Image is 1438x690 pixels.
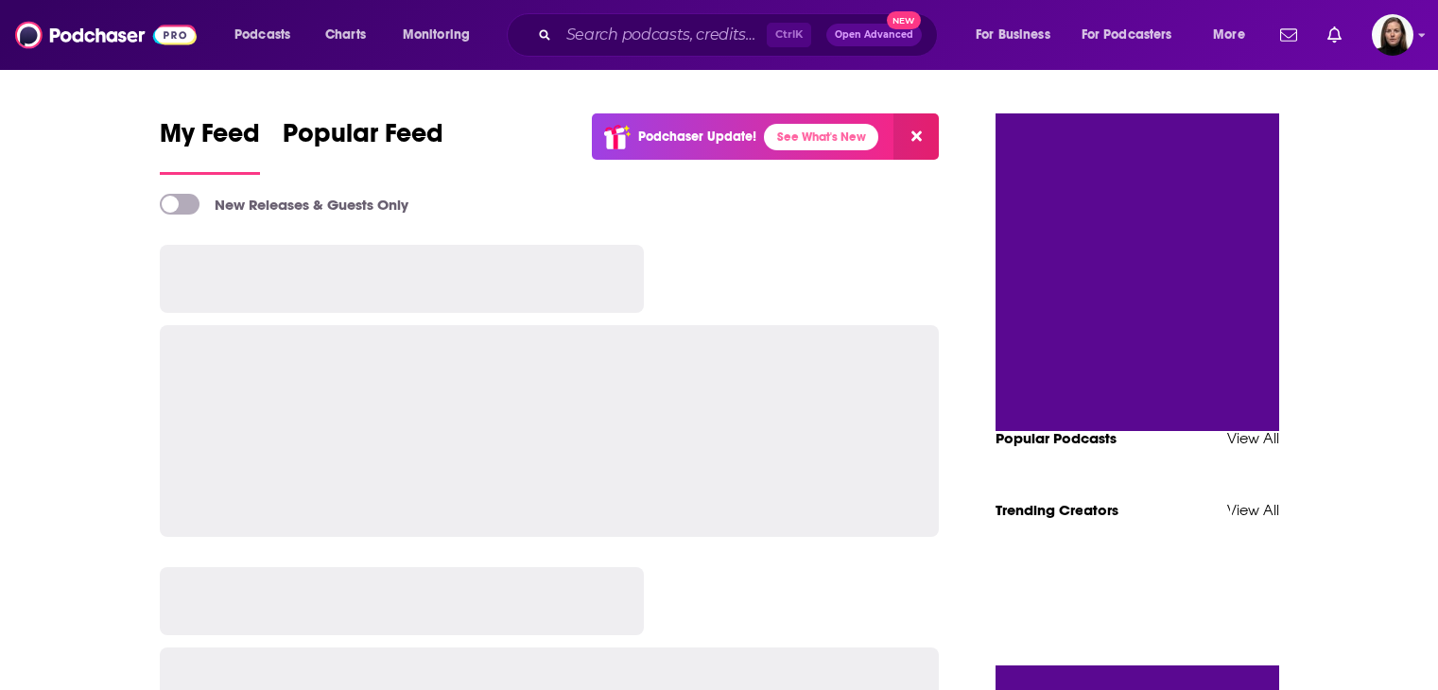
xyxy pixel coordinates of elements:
[390,20,494,50] button: open menu
[1227,501,1279,519] a: View All
[234,22,290,48] span: Podcasts
[15,17,197,53] img: Podchaser - Follow, Share and Rate Podcasts
[1213,22,1245,48] span: More
[996,501,1118,519] a: Trending Creators
[764,124,878,150] a: See What's New
[1273,19,1305,51] a: Show notifications dropdown
[221,20,315,50] button: open menu
[313,20,377,50] a: Charts
[638,129,756,145] p: Podchaser Update!
[1200,20,1269,50] button: open menu
[403,22,470,48] span: Monitoring
[160,117,260,175] a: My Feed
[1082,22,1172,48] span: For Podcasters
[1372,14,1413,56] img: User Profile
[835,30,913,40] span: Open Advanced
[283,117,443,175] a: Popular Feed
[525,13,956,57] div: Search podcasts, credits, & more...
[160,194,408,215] a: New Releases & Guests Only
[826,24,922,46] button: Open AdvancedNew
[976,22,1050,48] span: For Business
[1320,19,1349,51] a: Show notifications dropdown
[887,11,921,29] span: New
[1372,14,1413,56] button: Show profile menu
[325,22,366,48] span: Charts
[996,429,1117,447] a: Popular Podcasts
[1372,14,1413,56] span: Logged in as BevCat3
[283,117,443,161] span: Popular Feed
[1069,20,1200,50] button: open menu
[160,117,260,161] span: My Feed
[962,20,1074,50] button: open menu
[767,23,811,47] span: Ctrl K
[1227,429,1279,447] a: View All
[559,20,767,50] input: Search podcasts, credits, & more...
